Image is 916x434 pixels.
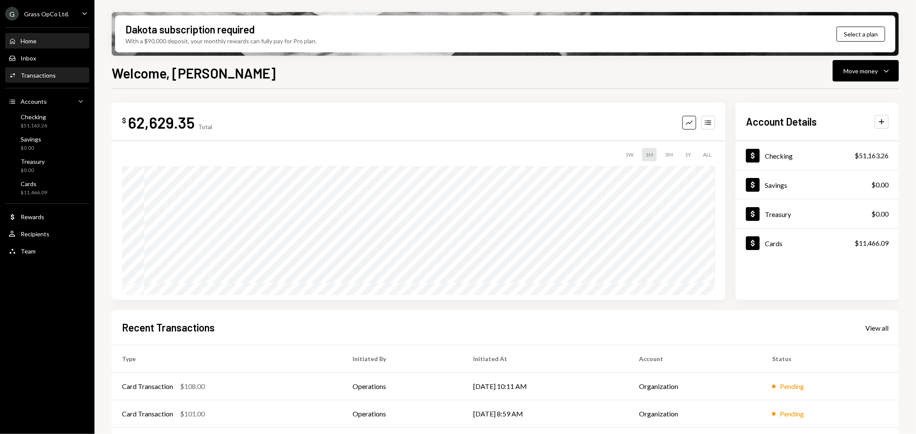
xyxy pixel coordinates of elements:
div: $11,466.09 [855,238,889,248]
td: Operations [342,400,463,428]
div: Grass OpCo Ltd. [24,10,69,18]
a: Home [5,33,89,48]
div: $108.00 [180,381,205,392]
div: Pending [780,409,804,419]
div: Home [21,37,37,45]
div: Cards [765,239,782,247]
div: 3M [662,148,676,161]
div: $0.00 [21,145,41,152]
th: Initiated By [342,345,463,373]
div: $101.00 [180,409,205,419]
div: Total [198,123,212,130]
a: Recipients [5,226,89,241]
th: Type [112,345,342,373]
div: 1M [642,148,657,161]
a: Checking$51,163.26 [736,141,899,170]
div: Recipients [21,230,49,238]
a: Transactions [5,67,89,83]
a: Treasury$0.00 [5,155,89,176]
div: Savings [21,136,41,143]
a: Savings$0.00 [5,133,89,154]
div: 62,629.35 [128,113,195,132]
a: Cards$11,466.09 [736,229,899,257]
div: Inbox [21,54,36,62]
div: Transactions [21,72,56,79]
td: Organization [629,373,762,400]
td: [DATE] 10:11 AM [463,373,629,400]
div: Rewards [21,213,44,220]
div: $11,466.09 [21,189,47,196]
h1: Welcome, [PERSON_NAME] [112,64,276,81]
div: Checking [21,113,47,121]
div: Card Transaction [122,409,173,419]
a: Savings$0.00 [736,170,899,199]
a: Checking$51,163.26 [5,111,89,131]
div: 1W [622,148,637,161]
div: Pending [780,381,804,392]
a: Cards$11,466.09 [5,178,89,198]
div: Treasury [765,210,791,218]
div: $0.00 [871,180,889,190]
div: Cards [21,180,47,187]
th: Initiated At [463,345,629,373]
td: Organization [629,400,762,428]
div: With a $90,000 deposit, your monthly rewards can fully pay for Pro plan. [125,36,316,45]
td: [DATE] 8:59 AM [463,400,629,428]
th: Account [629,345,762,373]
div: $51,163.26 [21,122,47,130]
div: View all [865,324,889,332]
div: 1Y [682,148,694,161]
a: Accounts [5,93,89,109]
h2: Account Details [746,115,817,129]
td: Operations [342,373,463,400]
div: $0.00 [871,209,889,219]
a: Rewards [5,209,89,224]
a: Team [5,243,89,259]
div: $0.00 [21,167,45,174]
a: View all [865,323,889,332]
a: Inbox [5,50,89,66]
div: Dakota subscription required [125,22,255,36]
div: ALL [700,148,715,161]
div: Team [21,247,36,255]
div: Move money [843,66,878,75]
h2: Recent Transactions [122,320,215,335]
div: Treasury [21,158,45,165]
div: Checking [765,152,793,160]
div: G [5,7,19,21]
div: $ [122,116,126,125]
button: Select a plan [837,27,885,42]
div: Savings [765,181,787,189]
th: Status [762,345,899,373]
div: Card Transaction [122,381,173,392]
div: Accounts [21,98,47,105]
a: Treasury$0.00 [736,199,899,228]
div: $51,163.26 [855,151,889,161]
button: Move money [833,60,899,81]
